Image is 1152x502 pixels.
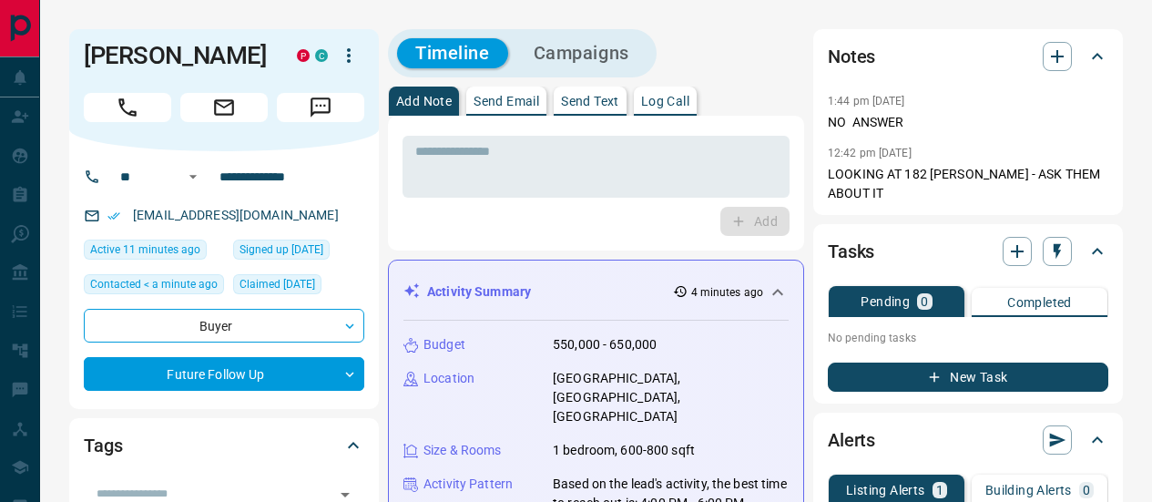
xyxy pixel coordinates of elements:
[233,274,364,300] div: Thu May 29 2025
[936,484,943,497] p: 1
[133,208,339,222] a: [EMAIL_ADDRESS][DOMAIN_NAME]
[90,241,200,259] span: Active 11 minutes ago
[828,95,905,108] p: 1:44 pm [DATE]
[427,282,531,302] p: Activity Summary
[828,237,874,266] h2: Tasks
[641,95,689,108] p: Log Call
[553,369,789,426] p: [GEOGRAPHIC_DATA], [GEOGRAPHIC_DATA], [GEOGRAPHIC_DATA]
[828,165,1108,203] p: LOOKING AT 182 [PERSON_NAME] - ASK THEM ABOUT IT
[423,441,502,460] p: Size & Rooms
[84,41,270,70] h1: [PERSON_NAME]
[84,240,224,265] div: Mon Aug 11 2025
[1007,296,1072,309] p: Completed
[396,95,452,108] p: Add Note
[107,210,120,222] svg: Email Verified
[828,324,1108,352] p: No pending tasks
[84,274,224,300] div: Mon Aug 11 2025
[84,431,122,460] h2: Tags
[828,230,1108,273] div: Tasks
[423,335,465,354] p: Budget
[84,93,171,122] span: Call
[182,166,204,188] button: Open
[403,275,789,309] div: Activity Summary4 minutes ago
[277,93,364,122] span: Message
[828,147,912,159] p: 12:42 pm [DATE]
[553,335,657,354] p: 550,000 - 650,000
[397,38,508,68] button: Timeline
[240,241,323,259] span: Signed up [DATE]
[561,95,619,108] p: Send Text
[423,475,513,494] p: Activity Pattern
[474,95,539,108] p: Send Email
[315,49,328,62] div: condos.ca
[515,38,647,68] button: Campaigns
[297,49,310,62] div: property.ca
[828,42,875,71] h2: Notes
[84,357,364,391] div: Future Follow Up
[84,424,364,467] div: Tags
[691,284,763,301] p: 4 minutes ago
[921,295,928,308] p: 0
[861,295,910,308] p: Pending
[90,275,218,293] span: Contacted < a minute ago
[180,93,268,122] span: Email
[828,35,1108,78] div: Notes
[828,418,1108,462] div: Alerts
[828,113,1108,132] p: NO ANSWER
[233,240,364,265] div: Tue Jun 26 2018
[846,484,925,497] p: Listing Alerts
[1083,484,1090,497] p: 0
[240,275,315,293] span: Claimed [DATE]
[828,363,1108,392] button: New Task
[553,441,695,460] p: 1 bedroom, 600-800 sqft
[84,309,364,343] div: Buyer
[828,425,875,455] h2: Alerts
[985,484,1072,497] p: Building Alerts
[423,369,474,388] p: Location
